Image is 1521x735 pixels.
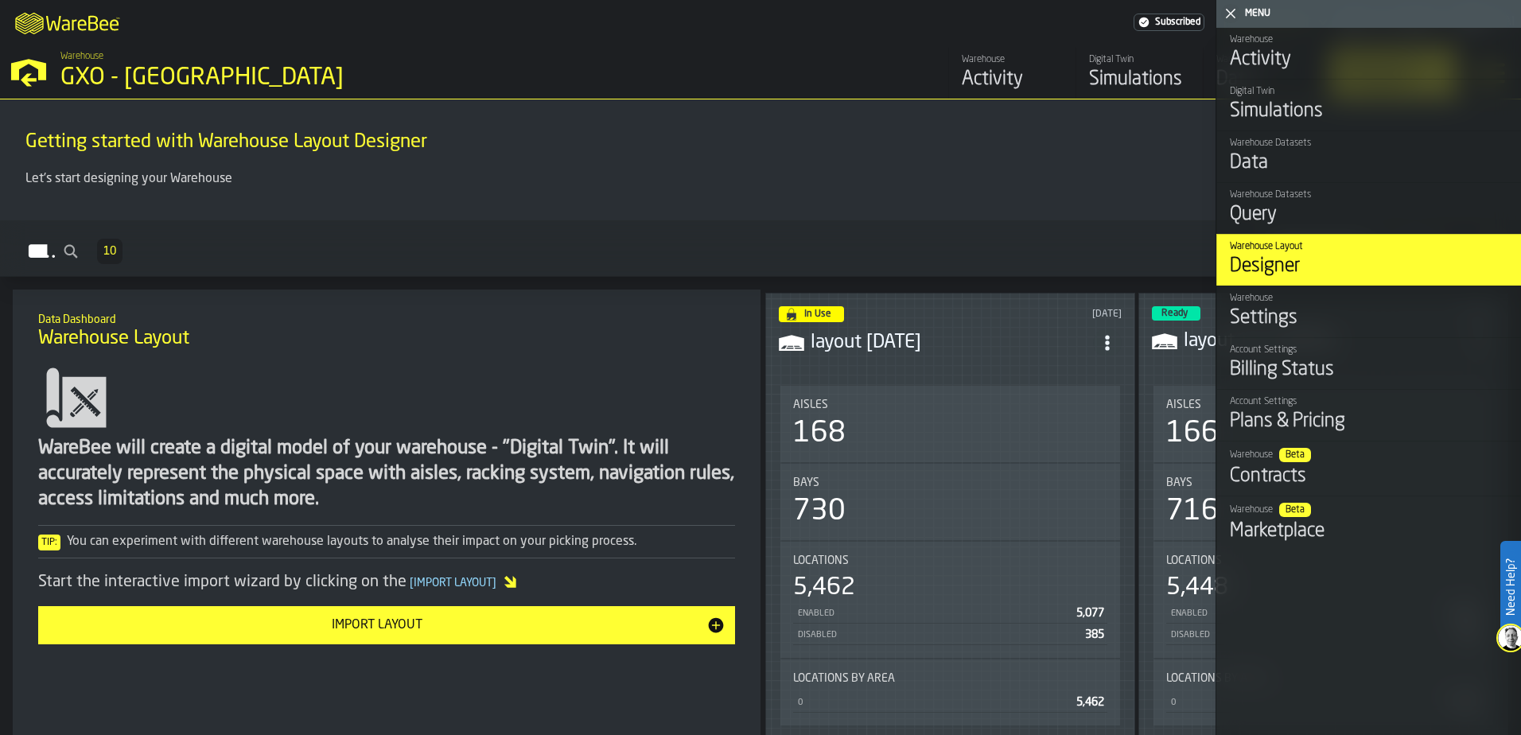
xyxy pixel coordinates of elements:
div: Title [1166,399,1480,411]
div: Updated: 03/07/2025, 14:45:06 Created: 03/07/2025, 14:43:23 [985,309,1122,320]
span: Bays [1166,476,1192,489]
span: Getting started with Warehouse Layout Designer [25,130,427,155]
div: Enabled [796,609,1070,619]
span: Locations by Area [1166,672,1268,685]
div: Title [1166,476,1480,489]
p: Let's start designing your Warehouse [25,169,1496,189]
div: StatList-item-Enabled [1166,602,1480,624]
span: Bays [793,476,819,489]
div: Simulations [1089,67,1190,92]
h2: Sub Title [38,310,735,326]
div: 166 [1166,418,1219,449]
div: Title [793,672,1107,685]
div: 5,462 [793,574,855,602]
a: link-to-/wh/i/ae0cd702-8cb1-4091-b3be-0aee77957c79/data [1203,48,1330,99]
div: Start the interactive import wizard by clicking on the [38,571,735,593]
label: Need Help? [1502,542,1519,632]
section: card-LayoutDashboardCard [779,383,1122,729]
span: Subscribed [1155,17,1200,28]
div: Title [793,476,1107,489]
div: layout 2025-07-03 [811,330,1093,356]
section: card-LayoutDashboardCard [1152,383,1495,729]
div: Title [1166,554,1480,567]
div: Title [1166,672,1480,685]
div: layout.107 2025-06-24 [1184,329,1466,354]
div: StatList-item-Enabled [793,602,1107,624]
div: Disabled [796,630,1079,640]
div: status-4 2 [779,306,844,322]
div: stat-Locations [1153,542,1493,658]
span: Aisles [793,399,828,411]
div: Import Layout [48,616,706,635]
div: 716 [1166,496,1219,527]
div: Digital Twin [1089,54,1190,65]
div: stat-Locations by Area [1153,659,1493,725]
div: WareBee will create a digital model of your warehouse - "Digital Twin". It will accurately repres... [38,436,735,512]
div: stat-Locations [780,542,1120,658]
div: You can experiment with different warehouse layouts to analyse their impact on your picking process. [38,532,735,551]
span: Locations [1166,554,1222,567]
span: Ready [1161,309,1188,318]
div: Enabled [1169,609,1443,619]
div: stat-Bays [780,464,1120,540]
a: link-to-/wh/i/ae0cd702-8cb1-4091-b3be-0aee77957c79/settings/billing [1134,14,1204,31]
span: Import Layout [407,577,500,589]
div: StatList-item-0 [1166,691,1480,713]
span: Locations [793,554,849,567]
div: Menu Subscription [1134,14,1204,31]
div: 0 [1169,698,1443,708]
h2: Sub Title [25,126,1496,130]
h3: layout [DATE] [811,330,1093,356]
div: Activity [962,67,1063,92]
div: 0 [796,698,1070,708]
h3: layout.107 [DATE] [1184,329,1466,354]
div: title-Warehouse Layout [25,302,748,360]
span: ] [492,577,496,589]
span: 5,462 [1076,697,1104,708]
div: Title [793,399,1107,411]
div: stat-Bays [1153,464,1493,540]
div: GXO - [GEOGRAPHIC_DATA] [60,64,490,92]
span: Tip: [38,535,60,550]
div: ButtonLoadMore-Load More-Prev-First-Last [91,239,129,264]
div: StatList-item-0 [793,691,1107,713]
div: Title [793,554,1107,567]
a: link-to-/wh/i/ae0cd702-8cb1-4091-b3be-0aee77957c79/feed/ [948,48,1076,99]
div: status-3 2 [1152,306,1200,321]
div: 168 [793,418,846,449]
a: link-to-/wh/i/ae0cd702-8cb1-4091-b3be-0aee77957c79/simulations [1076,48,1203,99]
span: 385 [1085,629,1104,640]
span: 10 [103,246,116,257]
span: Aisles [1166,399,1201,411]
div: 5,448 [1166,574,1228,602]
span: [ [410,577,414,589]
div: 730 [793,496,846,527]
span: Warehouse [60,51,103,62]
div: stat-Locations by Area [780,659,1120,725]
button: button-Import Layout [38,606,735,644]
div: StatList-item-Disabled [793,624,1107,645]
span: Locations by Area [793,672,895,685]
div: stat-Aisles [780,386,1120,462]
div: Warehouse [962,54,1063,65]
div: Disabled [1169,630,1452,640]
div: StatList-item-Disabled [1166,624,1480,645]
div: title-Getting started with Warehouse Layout Designer [13,112,1508,169]
span: In Use [804,309,831,319]
div: stat-Aisles [1153,386,1493,462]
span: Warehouse Layout [38,326,189,352]
span: 5,077 [1076,608,1104,619]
